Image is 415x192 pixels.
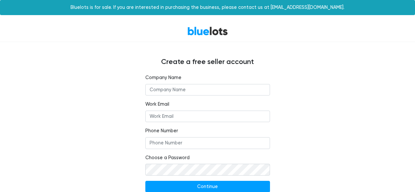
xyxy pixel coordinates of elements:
[11,58,405,66] h4: Create a free seller account
[145,84,270,96] input: Company Name
[145,111,270,122] input: Work Email
[145,74,181,81] label: Company Name
[145,137,270,149] input: Phone Number
[145,101,169,108] label: Work Email
[187,26,228,36] a: BlueLots
[145,127,178,135] label: Phone Number
[145,154,190,161] label: Choose a Password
